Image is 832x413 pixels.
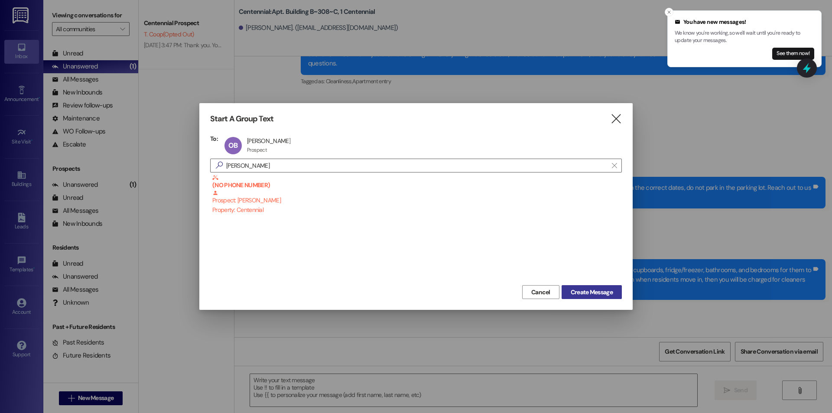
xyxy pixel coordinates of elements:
[772,48,814,60] button: See them now!
[210,135,218,143] h3: To:
[608,159,621,172] button: Clear text
[212,161,226,170] i: 
[571,288,613,297] span: Create Message
[210,114,273,124] h3: Start A Group Text
[612,162,617,169] i: 
[675,29,814,45] p: We know you're working, so we'll wait until you're ready to update your messages.
[675,18,814,26] div: You have new messages!
[212,205,622,215] div: Property: Centennial
[212,175,622,215] div: Prospect: [PERSON_NAME]
[226,159,608,172] input: Search for any contact or apartment
[665,8,673,16] button: Close toast
[247,146,267,153] div: Prospect
[210,175,622,196] div: (NO PHONE NUMBER) Prospect: [PERSON_NAME]Property: Centennial
[562,285,622,299] button: Create Message
[522,285,559,299] button: Cancel
[610,114,622,124] i: 
[212,175,622,189] b: (NO PHONE NUMBER)
[228,141,237,150] span: OB
[247,137,290,145] div: [PERSON_NAME]
[531,288,550,297] span: Cancel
